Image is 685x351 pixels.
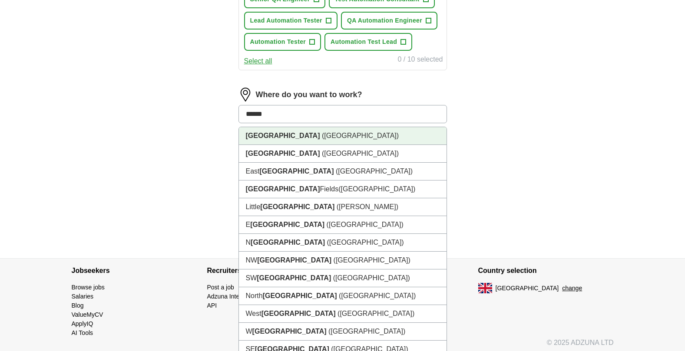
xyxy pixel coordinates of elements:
button: Automation Test Lead [324,33,412,51]
li: East [239,163,447,180]
span: ([GEOGRAPHIC_DATA]) [336,167,413,175]
strong: [GEOGRAPHIC_DATA] [263,292,337,299]
strong: [GEOGRAPHIC_DATA] [246,185,320,193]
span: Automation Tester [250,37,306,46]
span: ([GEOGRAPHIC_DATA]) [328,328,405,335]
span: Lead Automation Tester [250,16,322,25]
strong: [GEOGRAPHIC_DATA] [250,221,324,228]
span: ([GEOGRAPHIC_DATA]) [327,221,404,228]
strong: [GEOGRAPHIC_DATA] [261,310,336,317]
button: Lead Automation Tester [244,12,338,30]
a: Browse jobs [72,284,105,291]
li: N [239,234,447,252]
span: ([GEOGRAPHIC_DATA]) [327,239,404,246]
span: ([GEOGRAPHIC_DATA]) [334,256,410,264]
strong: [GEOGRAPHIC_DATA] [260,167,334,175]
strong: [GEOGRAPHIC_DATA] [257,256,331,264]
a: Salaries [72,293,94,300]
div: 0 / 10 selected [397,54,443,66]
strong: [GEOGRAPHIC_DATA] [246,150,320,157]
label: Where do you want to work? [256,89,362,101]
span: ([PERSON_NAME]) [337,203,398,210]
li: Fields [239,180,447,198]
span: [GEOGRAPHIC_DATA] [496,284,559,293]
strong: [GEOGRAPHIC_DATA] [251,239,325,246]
li: North [239,287,447,305]
li: NW [239,252,447,269]
strong: [GEOGRAPHIC_DATA] [252,328,327,335]
button: Select all [244,56,272,66]
button: QA Automation Engineer [341,12,437,30]
a: Blog [72,302,84,309]
span: ([GEOGRAPHIC_DATA]) [339,292,416,299]
li: SW [239,269,447,287]
a: API [207,302,217,309]
button: Automation Tester [244,33,321,51]
span: ([GEOGRAPHIC_DATA]) [322,150,399,157]
li: W [239,323,447,341]
a: ValueMyCV [72,311,103,318]
a: Post a job [207,284,234,291]
li: E [239,216,447,234]
li: Little [239,198,447,216]
img: UK flag [478,283,492,293]
span: ([GEOGRAPHIC_DATA]) [338,185,415,193]
img: location.png [238,88,252,102]
strong: [GEOGRAPHIC_DATA] [260,203,334,210]
a: AI Tools [72,329,93,336]
a: ApplyIQ [72,320,93,327]
span: ([GEOGRAPHIC_DATA]) [333,274,410,282]
a: Adzuna Intelligence [207,293,260,300]
span: ([GEOGRAPHIC_DATA]) [338,310,414,317]
span: QA Automation Engineer [347,16,422,25]
span: Automation Test Lead [331,37,397,46]
li: West [239,305,447,323]
h4: Country selection [478,259,614,283]
strong: [GEOGRAPHIC_DATA] [257,274,331,282]
strong: [GEOGRAPHIC_DATA] [246,132,320,139]
span: ([GEOGRAPHIC_DATA]) [322,132,399,139]
button: change [562,284,582,293]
